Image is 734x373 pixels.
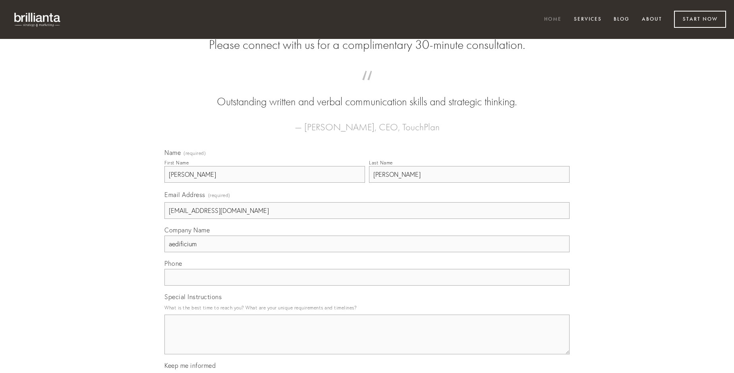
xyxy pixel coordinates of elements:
[164,293,222,301] span: Special Instructions
[164,302,570,313] p: What is the best time to reach you? What are your unique requirements and timelines?
[177,79,557,110] blockquote: Outstanding written and verbal communication skills and strategic thinking.
[164,226,210,234] span: Company Name
[208,190,230,201] span: (required)
[369,160,393,166] div: Last Name
[674,11,726,28] a: Start Now
[569,13,607,26] a: Services
[164,361,216,369] span: Keep me informed
[177,79,557,94] span: “
[177,110,557,135] figcaption: — [PERSON_NAME], CEO, TouchPlan
[164,149,181,157] span: Name
[637,13,667,26] a: About
[164,160,189,166] div: First Name
[183,151,206,156] span: (required)
[164,259,182,267] span: Phone
[608,13,635,26] a: Blog
[8,8,68,31] img: brillianta - research, strategy, marketing
[164,37,570,52] h2: Please connect with us for a complimentary 30-minute consultation.
[539,13,567,26] a: Home
[164,191,205,199] span: Email Address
